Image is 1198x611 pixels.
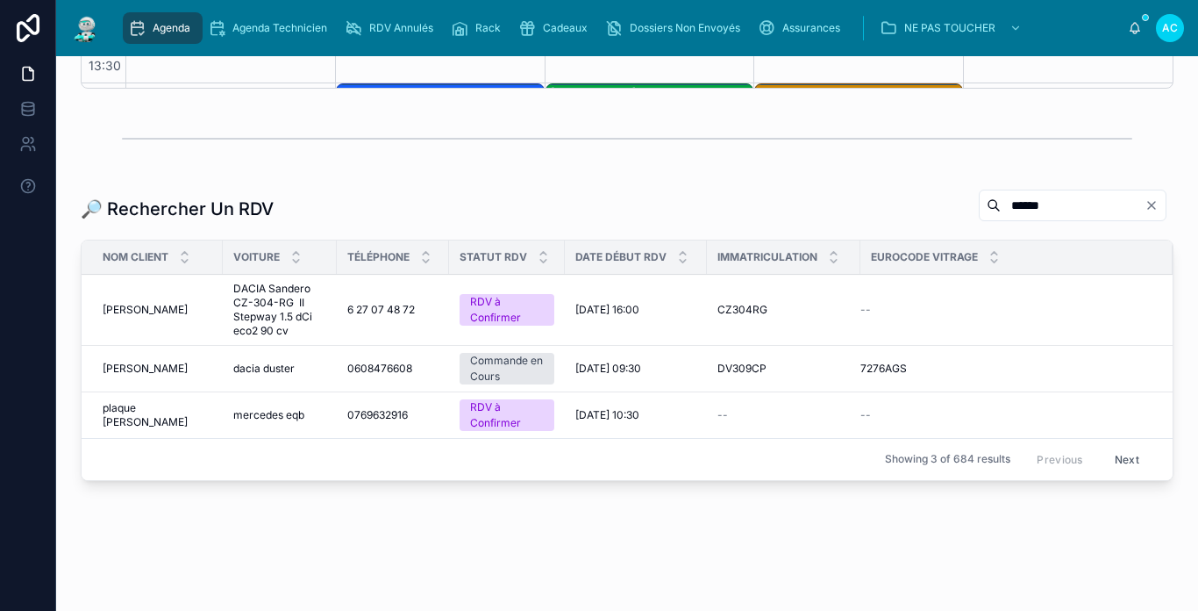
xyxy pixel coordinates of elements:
a: DV309CP [717,362,850,376]
a: 6 27 07 48 72 [347,303,439,317]
span: 6 27 07 48 72 [347,303,415,317]
span: RDV Annulés [369,21,433,35]
a: Cadeaux [513,12,600,44]
a: [DATE] 16:00 [575,303,696,317]
div: Bammou Badr - ALLIANZ - C4 Picasso [337,84,544,223]
span: Dossiers Non Envoyés [630,21,740,35]
a: Rack [446,12,513,44]
a: 7276AGS [860,362,1152,376]
span: CZ304RG [717,303,767,317]
span: 13:30 [84,58,125,73]
span: Téléphone [347,250,410,264]
div: scrollable content [116,9,1128,47]
a: CZ304RG [717,303,850,317]
span: 7276AGS [860,362,907,376]
span: mercedes eqb [233,408,304,422]
a: RDV à Confirmer [460,399,554,431]
div: [PERSON_NAME] - GMF - opel zafira [546,84,753,188]
span: Showing 3 of 684 results [885,452,1010,466]
div: RDV à Confirmer [470,294,544,326]
span: [DATE] 16:00 [575,303,639,317]
span: Agenda [153,21,190,35]
div: RDV à Confirmer [470,399,544,431]
a: -- [860,303,1152,317]
span: Agenda Technicien [232,21,327,35]
div: [PERSON_NAME] - GMF - opel zafira [549,85,738,101]
a: Dossiers Non Envoyés [600,12,752,44]
a: Agenda Technicien [203,12,339,44]
span: -- [860,303,871,317]
span: -- [717,408,728,422]
span: Statut RDV [460,250,527,264]
div: Bammou Badr - ALLIANZ - C4 Picasso [339,85,535,101]
a: DACIA Sandero CZ-304-RG II Stepway 1.5 dCi eco2 90 cv [233,282,326,338]
span: -- [860,408,871,422]
a: Commande en Cours [460,353,554,385]
div: Lermusiaux - MACIF - Mégane 3 [755,84,962,188]
div: Lermusiaux - MACIF - Mégane 3 [758,85,923,101]
a: [PERSON_NAME] [103,303,212,317]
span: AC [1162,21,1178,35]
a: [DATE] 10:30 [575,408,696,422]
a: 0769632916 [347,408,439,422]
span: Immatriculation [717,250,817,264]
span: [DATE] 10:30 [575,408,639,422]
a: NE PAS TOUCHER [874,12,1030,44]
a: plaque [PERSON_NAME] [103,401,212,429]
a: [DATE] 09:30 [575,362,696,376]
a: Agenda [123,12,203,44]
span: Voiture [233,250,280,264]
a: [PERSON_NAME] [103,362,212,376]
span: Cadeaux [543,21,588,35]
span: 0769632916 [347,408,408,422]
a: -- [860,408,1152,422]
a: Assurances [752,12,852,44]
span: Nom Client [103,250,168,264]
span: Assurances [782,21,840,35]
a: dacia duster [233,362,326,376]
div: Commande en Cours [470,353,544,385]
a: RDV à Confirmer [460,294,554,326]
a: 0608476608 [347,362,439,376]
span: 0608476608 [347,362,412,376]
span: dacia duster [233,362,295,376]
button: Clear [1145,198,1166,212]
span: [PERSON_NAME] [103,303,188,317]
span: NE PAS TOUCHER [904,21,995,35]
h1: 🔎 Rechercher Un RDV [81,197,274,221]
span: [DATE] 09:30 [575,362,641,376]
span: [PERSON_NAME] [103,362,188,376]
span: Eurocode Vitrage [871,250,978,264]
span: DV309CP [717,362,767,376]
a: RDV Annulés [339,12,446,44]
button: Next [1102,446,1152,473]
span: Date Début RDV [575,250,667,264]
a: mercedes eqb [233,408,326,422]
span: Rack [475,21,501,35]
img: App logo [70,14,102,42]
a: -- [717,408,850,422]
